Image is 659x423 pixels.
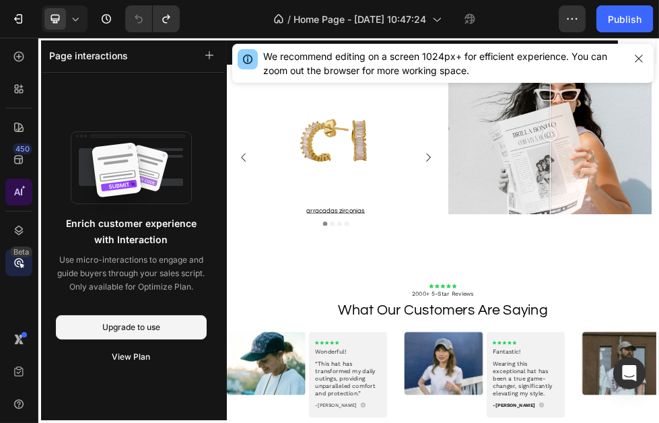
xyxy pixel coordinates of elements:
div: 450 [13,143,32,154]
div: Beta [10,247,32,257]
p: Enrich customer experience with Interaction [59,216,204,248]
button: Publish [596,5,653,32]
div: Publish [608,12,641,26]
div: View Plan [112,351,151,363]
button: View Plan [56,345,207,369]
div: We recommend editing on a screen 1024px+ for efficient experience. You can zoom out the browser f... [263,49,624,77]
div: Open Intercom Messenger [613,357,646,389]
button: Upgrade to use [56,315,207,339]
p: Only available for Optimize Plan. [56,280,207,294]
div: Undo/Redo [125,5,180,32]
p: Use micro-interactions to engage and guide buyers through your sales script. [56,253,207,280]
p: Page interactions [49,48,128,63]
span: Home Page - [DATE] 10:47:24 [294,12,427,26]
iframe: Design area [227,38,659,423]
div: Upgrade to use [102,321,160,333]
span: / [288,12,291,26]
